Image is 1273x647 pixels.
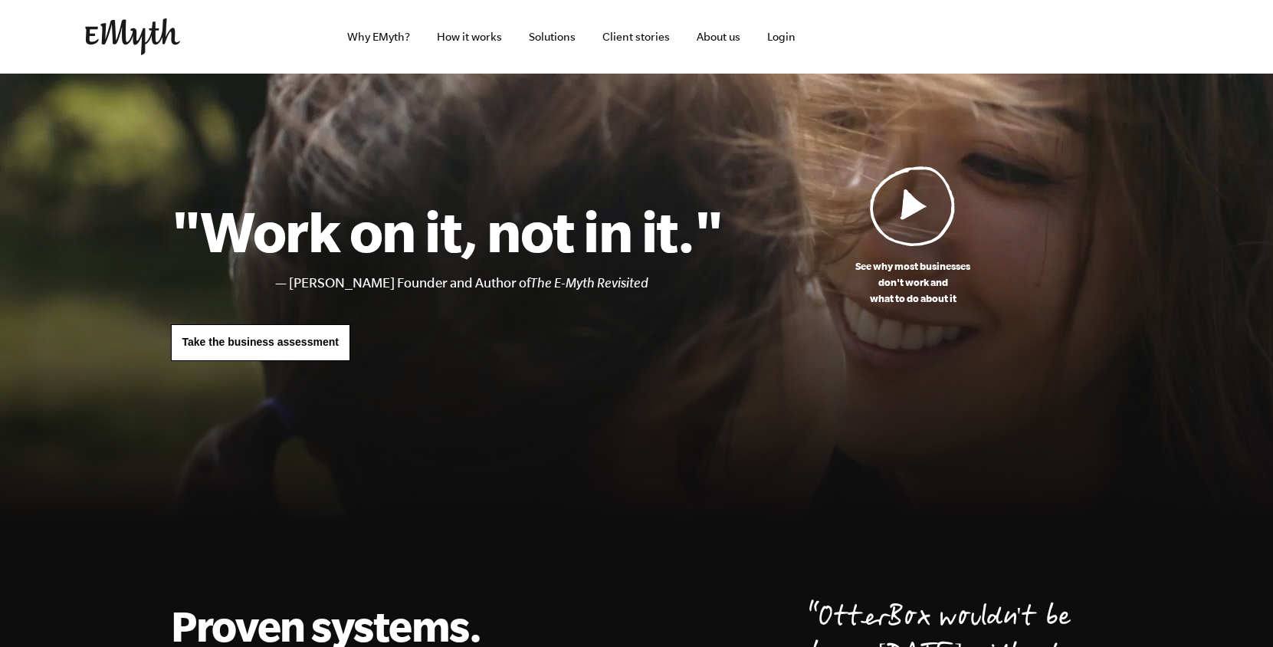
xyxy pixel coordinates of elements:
[171,324,350,361] a: Take the business assessment
[1196,573,1273,647] iframe: Chat Widget
[870,166,956,246] img: Play Video
[171,197,723,264] h1: "Work on it, not in it."
[723,166,1103,307] a: See why most businessesdon't work andwhat to do about it
[859,20,1020,54] iframe: Embedded CTA
[289,272,723,294] li: [PERSON_NAME] Founder and Author of
[1028,20,1189,54] iframe: Embedded CTA
[723,258,1103,307] p: See why most businesses don't work and what to do about it
[85,18,180,55] img: EMyth
[182,336,339,348] span: Take the business assessment
[530,275,648,291] i: The E-Myth Revisited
